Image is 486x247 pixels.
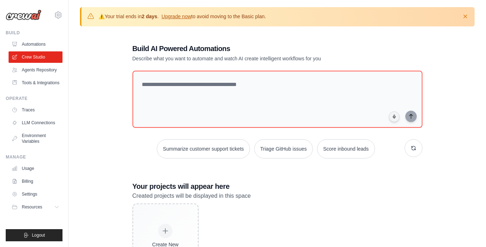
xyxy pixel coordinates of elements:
a: Agents Repository [9,64,62,76]
strong: ⚠️ [99,14,105,19]
h3: Your projects will appear here [132,181,422,191]
a: Tools & Integrations [9,77,62,89]
a: Usage [9,163,62,174]
span: Resources [22,204,42,210]
button: Resources [9,201,62,213]
span: Logout [32,232,45,238]
div: Build [6,30,62,36]
button: Triage GitHub issues [254,139,313,158]
a: Billing [9,176,62,187]
p: Your trial ends in . to avoid moving to the Basic plan. [99,13,266,20]
h1: Build AI Powered Automations [132,44,372,54]
a: Upgrade now [161,14,191,19]
a: LLM Connections [9,117,62,128]
button: Score inbound leads [317,139,375,158]
p: Describe what you want to automate and watch AI create intelligent workflows for you [132,55,372,62]
div: Manage [6,154,62,160]
strong: 2 days [142,14,157,19]
button: Summarize customer support tickets [157,139,250,158]
button: Click to speak your automation idea [389,111,400,122]
p: Created projects will be displayed in this space [132,191,422,201]
img: Logo [6,10,41,20]
button: Logout [6,229,62,241]
a: Traces [9,104,62,116]
a: Settings [9,188,62,200]
a: Crew Studio [9,51,62,63]
div: Operate [6,96,62,101]
a: Automations [9,39,62,50]
button: Get new suggestions [405,139,422,157]
a: Environment Variables [9,130,62,147]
